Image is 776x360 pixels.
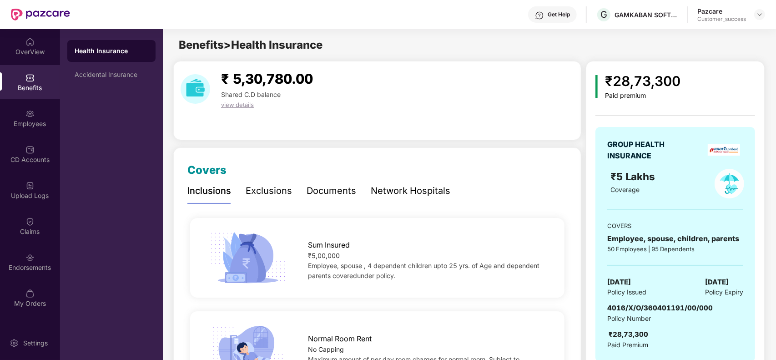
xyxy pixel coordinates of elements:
[11,9,70,20] img: New Pazcare Logo
[756,11,763,18] img: svg+xml;base64,PHN2ZyBpZD0iRHJvcGRvd24tMzJ4MzIiIHhtbG5zPSJodHRwOi8vd3d3LnczLm9yZy8yMDAwL3N2ZyIgd2...
[548,11,570,18] div: Get Help
[697,7,746,15] div: Pazcare
[697,15,746,23] div: Customer_success
[535,11,544,20] img: svg+xml;base64,PHN2ZyBpZD0iSGVscC0zMngzMiIgeG1sbnM9Imh0dHA6Ly93d3cudzMub3JnLzIwMDAvc3ZnIiB3aWR0aD...
[600,9,607,20] span: G
[615,10,678,19] div: GAMKABAN SOFTWARE PRIVATE LIMITED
